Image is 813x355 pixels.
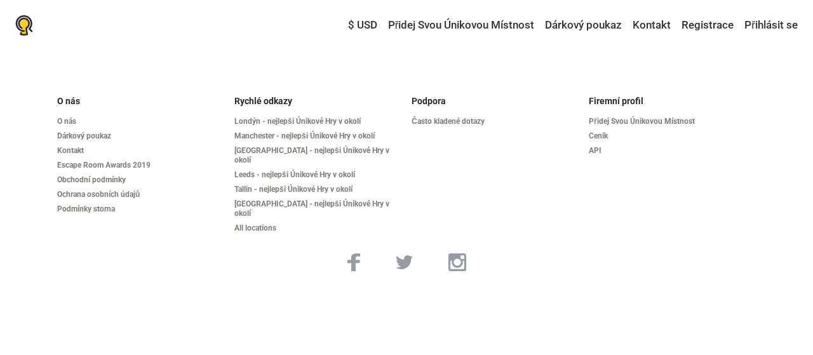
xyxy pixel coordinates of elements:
[589,131,756,141] a: Ceník
[57,146,224,156] a: Kontakt
[57,161,224,170] a: Escape Room Awards 2019
[542,14,625,37] a: Dárkový poukaz
[412,96,579,107] h5: Podpora
[741,14,798,37] a: Přihlásit se
[412,117,579,126] a: Často kladené dotazy
[678,14,737,37] a: Registrace
[234,146,401,165] a: [GEOGRAPHIC_DATA] - nejlepši Únikové Hry v okolí
[57,175,224,185] a: Obchodní podmínky
[234,224,401,233] a: All locations
[234,117,401,126] a: Londýn - nejlepši Únikové Hry v okolí
[234,96,401,107] h5: Rychlé odkazy
[234,185,401,194] a: Tallin - nejlepši Únikové Hry v okolí
[15,15,33,36] img: Nowescape logo
[57,204,224,214] a: Podmínky storna
[234,170,401,180] a: Leeds - nejlepši Únikové Hry v okolí
[589,96,756,107] h5: Firemní profil
[234,131,401,141] a: Manchester - nejlepši Únikové Hry v okolí
[629,14,674,37] a: Kontakt
[589,146,756,156] a: API
[57,96,224,107] h5: O nás
[234,199,401,218] a: [GEOGRAPHIC_DATA] - nejlepši Únikové Hry v okolí
[57,190,224,199] a: Ochrana osobních údajů
[589,117,756,126] a: Přidej Svou Únikovou Místnost
[57,117,224,126] a: O nás
[385,14,538,37] a: Přidej Svou Únikovou Místnost
[345,14,380,37] a: $ USD
[57,131,224,141] a: Dárkový poukaz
